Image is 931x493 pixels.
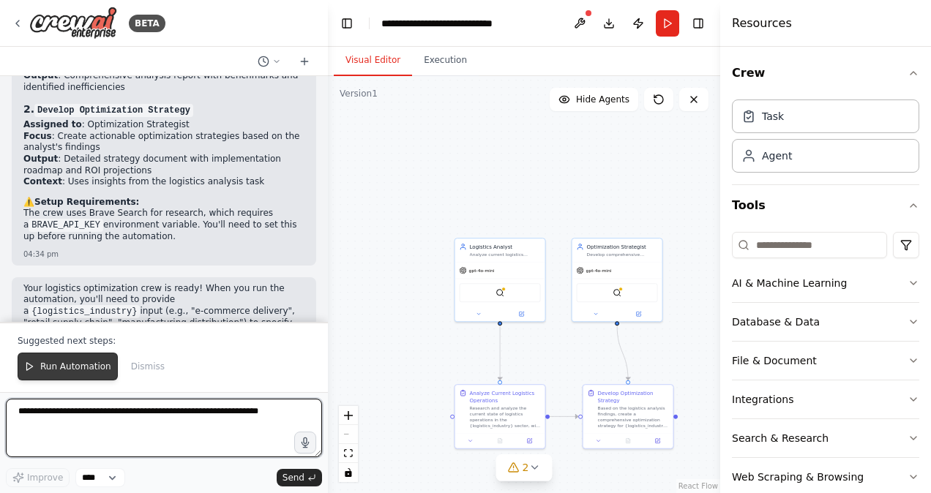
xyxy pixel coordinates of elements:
[583,384,674,449] div: Develop Optimization StrategyBased on the logistics analysis findings, create a comprehensive opt...
[732,53,919,94] button: Crew
[732,419,919,457] button: Search & Research
[496,325,504,380] g: Edge from efe93044-413d-498f-8dc5-b6f98c418eae to b9cf4206-6773-4b0d-9417-6d641d84746e
[27,472,63,483] span: Improve
[339,444,358,463] button: fit view
[283,472,304,483] span: Send
[23,119,304,131] li: : Optimization Strategist
[412,45,479,76] button: Execution
[339,406,358,425] button: zoom in
[470,252,541,257] div: Analyze current logistics operations focusing on route efficiency, inventory turnover trends, and...
[517,437,542,445] button: Open in side panel
[485,437,515,445] button: No output available
[732,470,864,484] div: Web Scraping & Browsing
[496,288,504,297] img: BraveSearchTool
[598,389,669,404] div: Develop Optimization Strategy
[337,13,357,34] button: Hide left sidebar
[762,148,792,163] div: Agent
[23,102,304,116] h3: 2.
[252,53,287,70] button: Switch to previous chat
[293,53,316,70] button: Start a new chat
[470,405,541,429] div: Research and analyze the current state of logistics operations in the {logistics_industry} sector...
[339,463,358,482] button: toggle interactivity
[29,219,103,232] code: BRAVE_API_KEY
[23,70,58,80] strong: Output
[469,268,495,274] span: gpt-4o-mini
[23,131,304,154] li: : Create actionable optimization strategies based on the analyst's findings
[40,361,111,372] span: Run Automation
[18,353,118,380] button: Run Automation
[23,283,304,364] p: Your logistics optimization crew is ready! When you run the automation, you'll need to provide a ...
[587,252,658,257] div: Develop comprehensive optimization strategies for {logistics_industry} based on analytical insigh...
[124,353,172,380] button: Dismiss
[732,342,919,380] button: File & Document
[613,325,632,380] g: Edge from d296927d-d751-4a86-b37f-b0d35386b5fb to c491f9d3-6293-4a66-9eb5-7106222870a1
[586,268,612,274] span: gpt-4o-mini
[762,109,784,124] div: Task
[598,405,669,429] div: Based on the logistics analysis findings, create a comprehensive optimization strategy for {logis...
[294,432,316,454] button: Click to speak your automation idea
[381,16,525,31] nav: breadcrumb
[23,154,304,176] li: : Detailed strategy document with implementation roadmap and ROI projections
[732,276,847,290] div: AI & Machine Learning
[23,154,58,164] strong: Output
[678,482,718,490] a: React Flow attribution
[455,384,546,449] div: Analyze Current Logistics OperationsResearch and analyze the current state of logistics operation...
[587,243,658,250] div: Optimization Strategist
[613,288,621,297] img: BraveSearchTool
[23,208,304,242] p: The crew uses Brave Search for research, which requires a environment variable. You'll need to se...
[334,45,412,76] button: Visual Editor
[550,413,578,420] g: Edge from b9cf4206-6773-4b0d-9417-6d641d84746e to c491f9d3-6293-4a66-9eb5-7106222870a1
[523,460,529,475] span: 2
[732,264,919,302] button: AI & Machine Learning
[732,315,820,329] div: Database & Data
[34,104,193,117] code: Develop Optimization Strategy
[23,197,304,208] h2: ⚠️
[277,469,322,486] button: Send
[340,88,378,99] div: Version 1
[455,238,546,322] div: Logistics AnalystAnalyze current logistics operations focusing on route efficiency, inventory tur...
[470,389,541,404] div: Analyze Current Logistics Operations
[339,406,358,482] div: React Flow controls
[470,243,541,250] div: Logistics Analyst
[732,392,793,407] div: Integrations
[688,13,708,34] button: Hide right sidebar
[496,454,553,481] button: 2
[645,437,670,445] button: Open in side panel
[34,197,139,207] strong: Setup Requirements:
[732,353,817,368] div: File & Document
[732,303,919,341] button: Database & Data
[732,94,919,184] div: Crew
[732,380,919,418] button: Integrations
[129,15,165,32] div: BETA
[18,335,310,347] p: Suggested next steps:
[572,238,663,322] div: Optimization StrategistDevelop comprehensive optimization strategies for {logistics_industry} bas...
[613,437,643,445] button: No output available
[29,7,117,39] img: Logo
[732,185,919,226] button: Tools
[23,176,62,187] strong: Context
[23,249,304,260] div: 04:34 pm
[732,431,829,445] div: Search & Research
[501,309,542,318] button: Open in side panel
[23,119,82,129] strong: Assigned to
[732,15,792,32] h4: Resources
[6,468,70,487] button: Improve
[550,88,638,111] button: Hide Agents
[618,309,659,318] button: Open in side panel
[576,94,629,105] span: Hide Agents
[131,361,165,372] span: Dismiss
[23,70,304,93] li: : Comprehensive analysis report with benchmarks and identified inefficiencies
[29,305,140,318] code: {logistics_industry}
[23,131,52,141] strong: Focus
[23,176,304,188] li: : Uses insights from the logistics analysis task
